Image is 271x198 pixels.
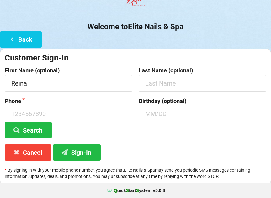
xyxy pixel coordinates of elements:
input: MM/DD [139,106,266,122]
button: Sign-In [53,144,101,160]
button: Search [5,122,52,138]
img: favicon.ico [106,187,112,194]
label: Phone [5,98,132,104]
div: Customer Sign-In [5,53,266,63]
b: uick tart ystem v 5.0.8 [114,187,165,194]
input: First Name [5,75,132,91]
input: Last Name [139,75,266,91]
span: S [136,188,139,193]
label: Birthday (optional) [139,98,266,104]
label: First Name (optional) [5,67,132,74]
span: Q [114,188,117,193]
p: By signing in with your mobile phone number, you agree that Elite Nails & Spa may send you period... [5,167,266,180]
label: Last Name (optional) [139,67,266,74]
span: S [126,188,129,193]
input: 1234567890 [5,106,132,122]
button: Cancel [5,144,51,160]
